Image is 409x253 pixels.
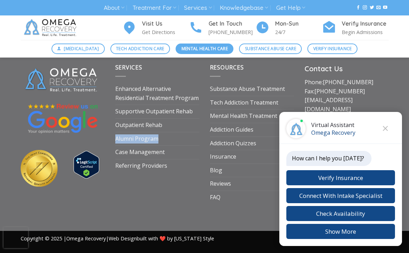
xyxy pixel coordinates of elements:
[210,191,220,204] a: FAQ
[363,5,367,10] a: Follow on Instagram
[305,64,343,73] strong: Contact Us
[66,235,106,242] a: Omega Recovery
[176,44,233,54] a: Mental Health Care
[383,5,387,10] a: Follow on YouTube
[4,227,28,248] iframe: reCAPTCHA
[189,19,255,36] a: Get In Touch [PHONE_NUMBER]
[21,235,214,242] span: Copyright © 2025 | | built with ❤️ by [US_STATE] Style
[342,19,389,28] h4: Verify Insurance
[52,44,105,54] a: [MEDICAL_DATA]
[116,45,164,52] span: Tech Addiction Care
[210,164,222,177] a: Blog
[115,119,162,132] a: Outpatient Rehab
[74,160,99,168] a: Verify LegitScript Approval for www.omegarecovery.org
[104,1,124,14] a: About
[210,64,244,71] span: Resources
[275,28,322,36] p: 24/7
[210,177,231,191] a: Reviews
[209,28,255,36] p: [PHONE_NUMBER]
[305,78,389,114] p: Phone: Fax:
[182,45,228,52] span: Mental Health Care
[210,123,253,137] a: Addiction Guides
[115,159,167,173] a: Referring Providers
[313,45,352,52] span: Verify Insurance
[275,19,322,28] h4: Mon-Sun
[307,44,357,54] a: Verify Insurance
[110,44,170,54] a: Tech Addiction Care
[239,44,302,54] a: Substance Abuse Care
[115,146,165,159] a: Case Management
[184,1,212,14] a: Services
[115,105,193,118] a: Supportive Outpatient Rehab
[314,87,365,95] a: [PHONE_NUMBER]
[132,1,176,14] a: Treatment For
[115,82,199,105] a: Enhanced Alternative Residential Treatment Program
[74,151,99,179] img: Verify Approval for www.omegarecovery.org
[109,235,137,242] a: Web Design
[210,150,236,164] a: Insurance
[323,78,373,86] a: [PHONE_NUMBER]
[376,5,381,10] a: Send us an email
[115,132,158,146] a: Alumni Program
[276,1,305,14] a: Get Help
[21,15,82,40] img: Omega Recovery
[370,5,374,10] a: Follow on Twitter
[210,137,256,150] a: Addiction Quizzes
[142,28,189,36] p: Get Directions
[322,19,389,36] a: Verify Insurance Begin Admissions
[210,82,285,96] a: Substance Abuse Treatment
[305,96,353,113] a: [EMAIL_ADDRESS][DOMAIN_NAME]
[220,1,268,14] a: Knowledgebase
[142,19,189,28] h4: Visit Us
[210,109,277,123] a: Mental Health Treatment
[122,19,189,36] a: Visit Us Get Directions
[115,64,142,71] span: Services
[64,45,99,52] span: [MEDICAL_DATA]
[356,5,360,10] a: Follow on Facebook
[245,45,296,52] span: Substance Abuse Care
[209,19,255,28] h4: Get In Touch
[342,28,389,36] p: Begin Admissions
[210,96,278,109] a: Tech Addiction Treatment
